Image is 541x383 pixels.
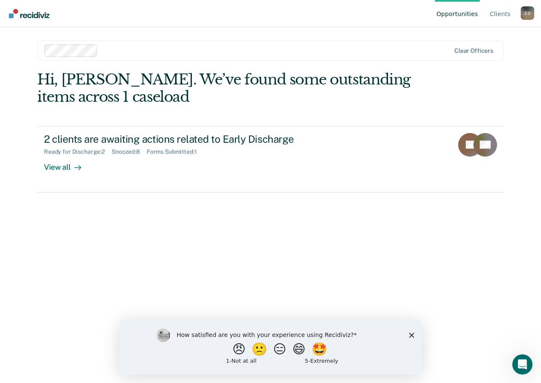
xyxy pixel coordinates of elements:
div: Ready for Discharge : 2 [44,148,112,155]
div: E D [521,6,534,20]
div: 2 clients are awaiting actions related to Early Discharge [44,133,341,145]
div: Snoozed : 8 [112,148,147,155]
div: Clear officers [454,47,493,54]
a: 2 clients are awaiting actions related to Early DischargeReady for Discharge:2Snoozed:8Forms Subm... [37,126,504,193]
div: Forms Submitted : 1 [147,148,204,155]
iframe: Survey by Kim from Recidiviz [119,320,422,375]
div: View all [44,155,91,172]
button: Profile dropdown button [521,6,534,20]
iframe: Intercom live chat [512,354,533,375]
img: Recidiviz [9,9,49,18]
div: Hi, [PERSON_NAME]. We’ve found some outstanding items across 1 caseload [37,71,410,106]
